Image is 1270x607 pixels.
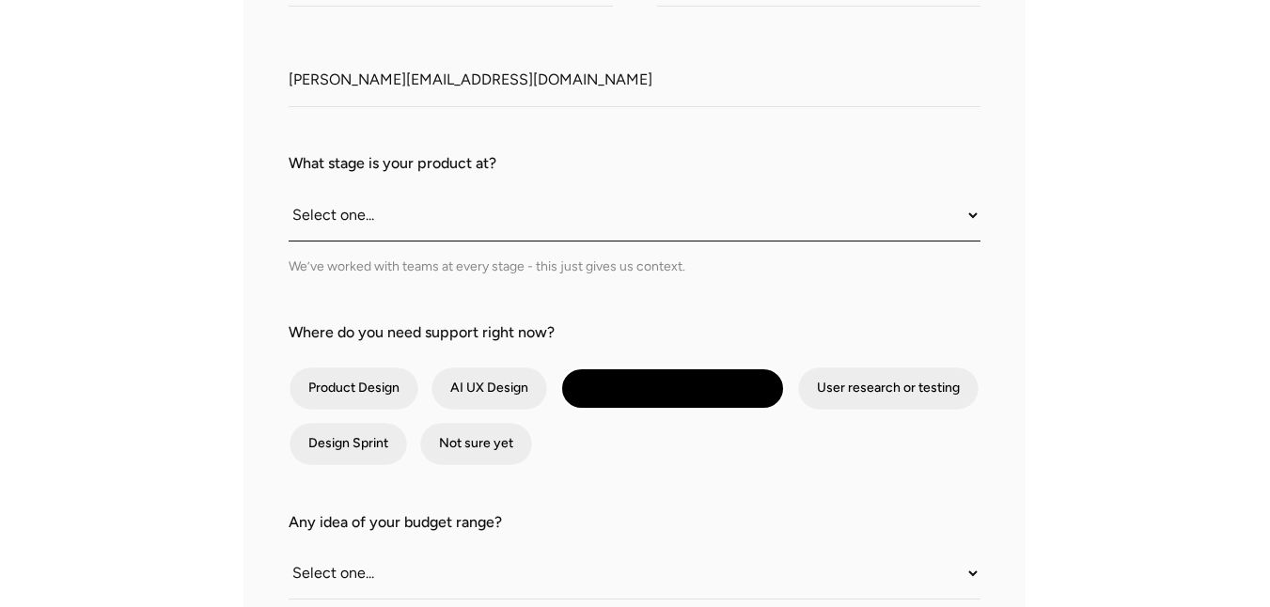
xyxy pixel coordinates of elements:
[289,55,980,107] input: Work Email
[289,257,980,276] div: We’ve worked with teams at every stage - this just gives us context.
[289,321,980,344] label: Where do you need support right now?
[289,511,980,534] label: Any idea of your budget range?
[289,152,980,175] label: What stage is your product at?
